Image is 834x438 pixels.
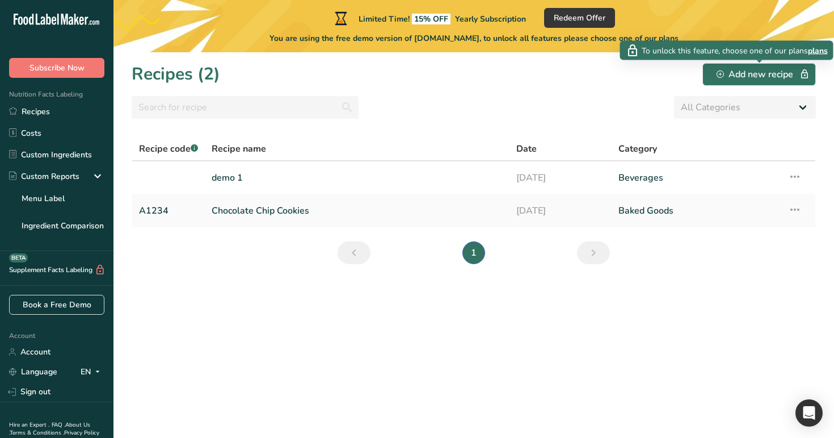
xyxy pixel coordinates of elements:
[9,58,104,78] button: Subscribe Now
[338,241,370,264] a: Previous page
[516,142,537,156] span: Date
[52,421,65,429] a: FAQ .
[332,11,526,25] div: Limited Time!
[139,143,198,155] span: Recipe code
[9,421,90,437] a: About Us .
[544,8,615,28] button: Redeem Offer
[618,142,657,156] span: Category
[618,166,774,190] a: Beverages
[516,166,605,190] a: [DATE]
[808,44,828,56] span: plans
[212,142,266,156] span: Recipe name
[795,399,823,427] div: Open Intercom Messenger
[412,14,450,24] span: 15% OFF
[702,63,816,86] button: Add new recipe
[9,253,28,262] div: BETA
[212,199,503,223] a: Chocolate Chip Cookies
[516,199,605,223] a: [DATE]
[717,68,802,81] div: Add new recipe
[9,295,104,315] a: Book a Free Demo
[618,199,774,223] a: Baked Goods
[659,33,679,44] span: plans
[132,61,220,87] h1: Recipes (2)
[212,166,503,190] a: demo 1
[642,44,808,56] span: To unlock this feature, choose one of our plans
[139,199,198,223] a: A1234
[554,12,605,24] span: Redeem Offer
[577,241,610,264] a: Next page
[64,429,99,437] a: Privacy Policy
[9,362,57,382] a: Language
[30,62,85,74] span: Subscribe Now
[9,170,79,182] div: Custom Reports
[132,96,359,119] input: Search for recipe
[81,365,104,379] div: EN
[455,14,526,24] span: Yearly Subscription
[10,429,64,437] a: Terms & Conditions .
[9,421,49,429] a: Hire an Expert .
[269,32,679,44] span: You are using the free demo version of [DOMAIN_NAME], to unlock all features please choose one of...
